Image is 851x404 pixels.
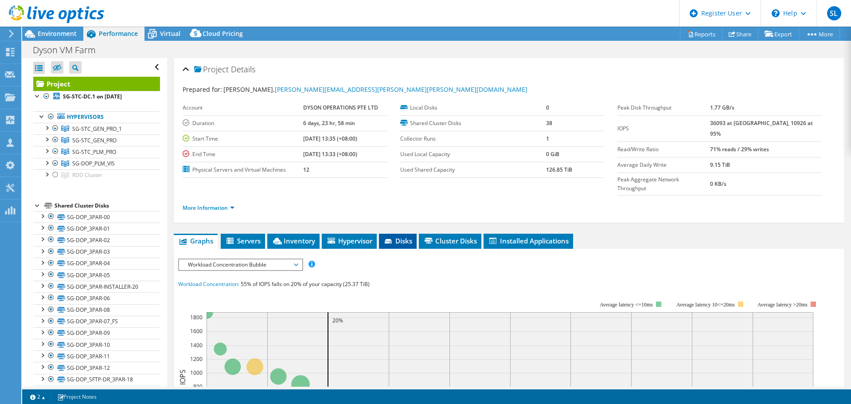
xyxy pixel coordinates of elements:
[400,165,546,174] label: Used Shared Capacity
[33,223,160,234] a: SG-DOP_3PAR-01
[33,91,160,102] a: SG-STC-DC.1 on [DATE]
[546,150,559,158] b: 0 GiB
[546,104,549,111] b: 0
[33,123,160,134] a: SG-STC_GEN_PRO_1
[332,317,343,324] text: 20%
[183,204,234,212] a: More Information
[33,292,160,304] a: SG-DOP_3PAR-06
[710,119,813,137] b: 36093 at [GEOGRAPHIC_DATA], 10926 at 95%
[190,355,203,363] text: 1200
[33,77,160,91] a: Project
[617,103,710,112] label: Peak Disk Throughput
[24,391,51,402] a: 2
[710,104,734,111] b: 1.77 GB/s
[190,341,203,349] text: 1400
[617,161,710,169] label: Average Daily Write
[33,134,160,146] a: SG-STC_GEN_PRO
[400,150,546,159] label: Used Local Capacity
[99,29,138,38] span: Performance
[194,65,229,74] span: Project
[33,281,160,292] a: SG-DOP_3PAR-INSTALLER-20
[72,148,116,156] span: SG-STC_PLM_PRO
[326,236,372,245] span: Hypervisor
[303,166,309,173] b: 12
[799,27,840,41] a: More
[546,135,549,142] b: 1
[190,314,203,321] text: 1800
[183,165,303,174] label: Physical Servers and Virtual Machines
[722,27,758,41] a: Share
[33,158,160,169] a: SG-DOP_PLM_VIS
[33,211,160,223] a: SG-DOP_3PAR-00
[546,166,572,173] b: 126.85 TiB
[178,369,187,385] text: IOPS
[178,236,213,245] span: Graphs
[400,134,546,143] label: Collector Runs
[33,246,160,258] a: SG-DOP_3PAR-03
[303,104,378,111] b: DYSON OPERATIONS PTE LTD
[223,85,527,94] span: [PERSON_NAME],
[33,316,160,327] a: SG-DOP_3PAR-07_FS
[710,161,730,169] b: 9.15 TiB
[183,103,303,112] label: Account
[33,362,160,373] a: SG-DOP_3PAR-12
[303,135,357,142] b: [DATE] 13:35 (+08:00)
[772,9,780,17] svg: \n
[272,236,315,245] span: Inventory
[33,146,160,157] a: SG-STC_PLM_PRO
[160,29,180,38] span: Virtual
[33,374,160,385] a: SG-DOP_SFTP-DR_3PAR-18
[203,29,243,38] span: Cloud Pricing
[178,280,239,288] span: Workload Concentration:
[183,150,303,159] label: End Time
[72,171,102,179] span: RDD Cluster
[710,180,726,188] b: 0 KB/s
[72,137,117,144] span: SG-STC_GEN_PRO
[193,383,203,390] text: 800
[400,103,546,112] label: Local Disks
[303,119,355,127] b: 6 days, 23 hr, 58 min
[676,302,735,308] tspan: Average latency 10<=20ms
[241,280,370,288] span: 55% of IOPS falls on 20% of your capacity (25.37 TiB)
[383,236,412,245] span: Disks
[400,119,546,128] label: Shared Cluster Disks
[33,169,160,181] a: RDD Cluster
[190,327,203,335] text: 1600
[225,236,261,245] span: Servers
[33,327,160,339] a: SG-DOP_3PAR-09
[231,64,255,75] span: Details
[33,234,160,246] a: SG-DOP_3PAR-02
[72,125,122,133] span: SG-STC_GEN_PRO_1
[183,134,303,143] label: Start Time
[51,391,103,402] a: Project Notes
[183,259,297,270] span: Workload Concentration Bubble
[33,304,160,316] a: SG-DOP_3PAR-08
[63,93,122,100] b: SG-STC-DC.1 on [DATE]
[33,339,160,350] a: SG-DOP_3PAR-10
[275,85,527,94] a: [PERSON_NAME][EMAIL_ADDRESS][PERSON_NAME][PERSON_NAME][DOMAIN_NAME]
[303,150,357,158] b: [DATE] 13:33 (+08:00)
[617,175,710,193] label: Peak Aggregate Network Throughput
[33,350,160,362] a: SG-DOP_3PAR-11
[710,145,769,153] b: 71% reads / 29% writes
[423,236,477,245] span: Cluster Disks
[758,27,799,41] a: Export
[183,85,222,94] label: Prepared for:
[38,29,77,38] span: Environment
[29,45,109,55] h1: Dyson VM Farm
[33,111,160,123] a: Hypervisors
[617,124,710,133] label: IOPS
[33,258,160,269] a: SG-DOP_3PAR-04
[72,160,115,167] span: SG-DOP_PLM_VIS
[33,385,160,397] a: SG-DOP-DS-01 (1)
[55,200,160,211] div: Shared Cluster Disks
[183,119,303,128] label: Duration
[617,145,710,154] label: Read/Write Ratio
[600,302,653,308] tspan: Average latency <=10ms
[827,6,841,20] span: SL
[680,27,722,41] a: Reports
[190,369,203,377] text: 1000
[757,302,808,308] text: Average latency >20ms
[33,269,160,281] a: SG-DOP_3PAR-05
[488,236,569,245] span: Installed Applications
